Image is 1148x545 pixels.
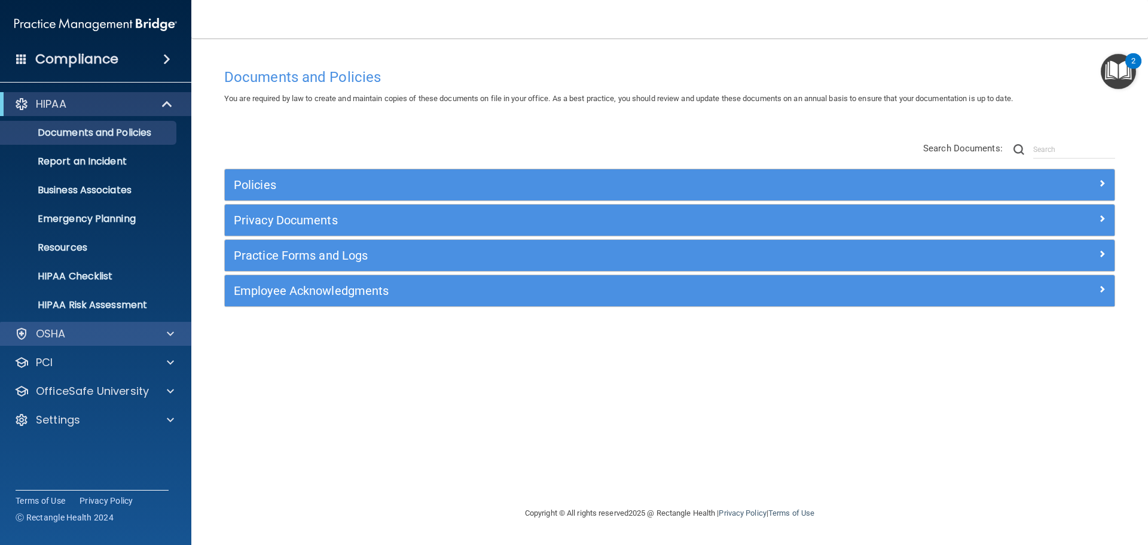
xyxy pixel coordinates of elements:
[941,460,1134,508] iframe: Drift Widget Chat Controller
[8,127,171,139] p: Documents and Policies
[8,156,171,168] p: Report an Incident
[14,327,174,341] a: OSHA
[16,495,65,507] a: Terms of Use
[719,509,766,517] a: Privacy Policy
[14,13,177,36] img: PMB logo
[80,495,133,507] a: Privacy Policy
[14,97,173,111] a: HIPAA
[8,184,171,196] p: Business Associates
[14,384,174,398] a: OfficeSafe University
[14,355,174,370] a: PCI
[8,299,171,311] p: HIPAA Risk Assessment
[224,94,1013,103] span: You are required by law to create and maintain copies of these documents on file in your office. ...
[36,327,66,341] p: OSHA
[1013,144,1024,155] img: ic-search.3b580494.png
[1033,141,1115,159] input: Search
[768,509,814,517] a: Terms of Use
[234,246,1106,265] a: Practice Forms and Logs
[451,494,888,532] div: Copyright © All rights reserved 2025 @ Rectangle Health | |
[8,270,171,282] p: HIPAA Checklist
[234,178,883,191] h5: Policies
[234,249,883,262] h5: Practice Forms and Logs
[14,413,174,427] a: Settings
[234,284,883,297] h5: Employee Acknowledgments
[36,413,80,427] p: Settings
[234,211,1106,230] a: Privacy Documents
[8,242,171,254] p: Resources
[1101,54,1136,89] button: Open Resource Center, 2 new notifications
[16,511,114,523] span: Ⓒ Rectangle Health 2024
[36,384,149,398] p: OfficeSafe University
[36,97,66,111] p: HIPAA
[234,214,883,227] h5: Privacy Documents
[923,143,1003,154] span: Search Documents:
[224,69,1115,85] h4: Documents and Policies
[36,355,53,370] p: PCI
[234,281,1106,300] a: Employee Acknowledgments
[1131,61,1135,77] div: 2
[35,51,118,68] h4: Compliance
[234,175,1106,194] a: Policies
[8,213,171,225] p: Emergency Planning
